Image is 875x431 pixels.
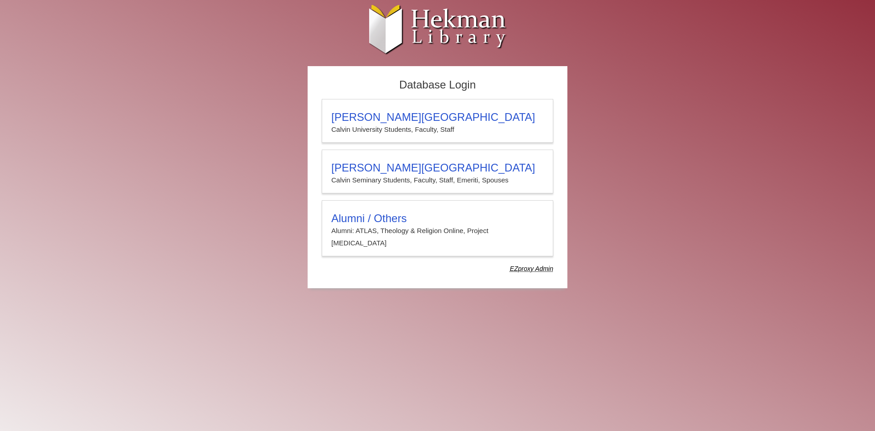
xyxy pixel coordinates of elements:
dfn: Use Alumni login [510,265,553,272]
a: [PERSON_NAME][GEOGRAPHIC_DATA]Calvin University Students, Faculty, Staff [322,99,553,143]
p: Calvin Seminary Students, Faculty, Staff, Emeriti, Spouses [331,174,544,186]
p: Alumni: ATLAS, Theology & Religion Online, Project [MEDICAL_DATA] [331,225,544,249]
a: [PERSON_NAME][GEOGRAPHIC_DATA]Calvin Seminary Students, Faculty, Staff, Emeriti, Spouses [322,150,553,193]
h2: Database Login [317,76,558,94]
h3: Alumni / Others [331,212,544,225]
summary: Alumni / OthersAlumni: ATLAS, Theology & Religion Online, Project [MEDICAL_DATA] [331,212,544,249]
h3: [PERSON_NAME][GEOGRAPHIC_DATA] [331,111,544,124]
h3: [PERSON_NAME][GEOGRAPHIC_DATA] [331,161,544,174]
p: Calvin University Students, Faculty, Staff [331,124,544,135]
